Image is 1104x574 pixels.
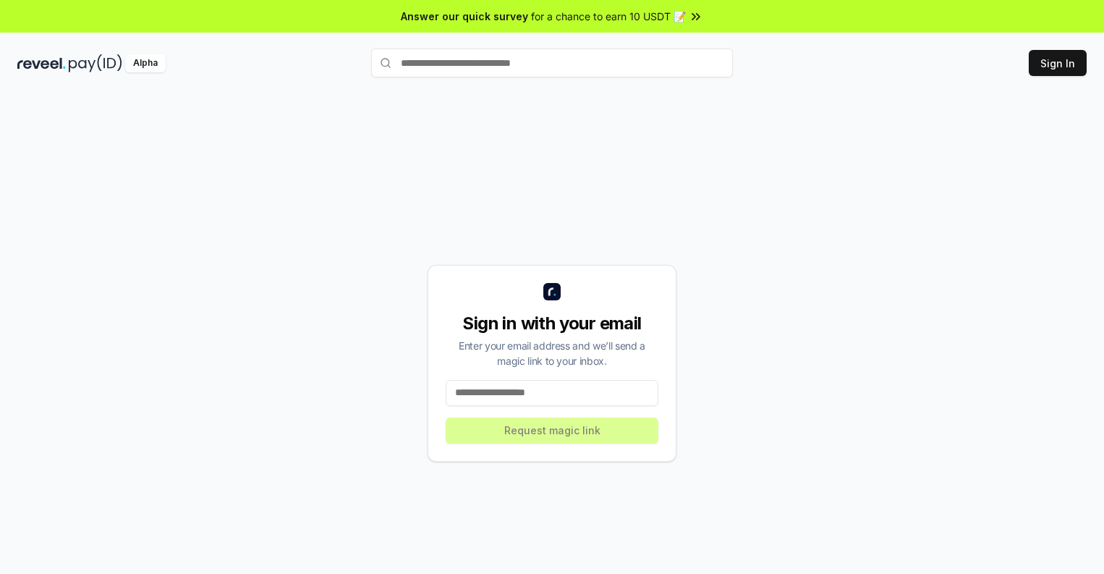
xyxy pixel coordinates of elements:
[17,54,66,72] img: reveel_dark
[543,283,561,300] img: logo_small
[446,338,658,368] div: Enter your email address and we’ll send a magic link to your inbox.
[125,54,166,72] div: Alpha
[401,9,528,24] span: Answer our quick survey
[69,54,122,72] img: pay_id
[531,9,686,24] span: for a chance to earn 10 USDT 📝
[446,312,658,335] div: Sign in with your email
[1029,50,1087,76] button: Sign In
